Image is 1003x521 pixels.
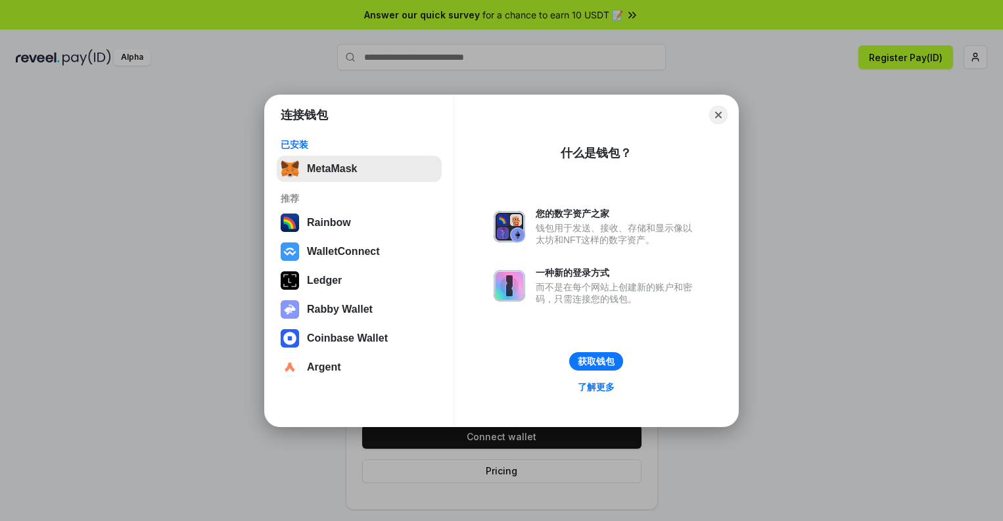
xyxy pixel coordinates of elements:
a: 了解更多 [570,378,622,396]
div: Argent [307,361,341,373]
div: Rabby Wallet [307,304,373,315]
img: svg+xml,%3Csvg%20width%3D%2228%22%20height%3D%2228%22%20viewBox%3D%220%200%2028%2028%22%20fill%3D... [281,242,299,261]
button: Rainbow [277,210,442,236]
img: svg+xml,%3Csvg%20width%3D%2228%22%20height%3D%2228%22%20viewBox%3D%220%200%2028%2028%22%20fill%3D... [281,329,299,348]
div: 获取钱包 [578,355,615,367]
h1: 连接钱包 [281,107,328,123]
div: WalletConnect [307,246,380,258]
img: svg+xml,%3Csvg%20width%3D%22120%22%20height%3D%22120%22%20viewBox%3D%220%200%20120%20120%22%20fil... [281,214,299,232]
button: WalletConnect [277,238,442,265]
button: Coinbase Wallet [277,325,442,351]
button: Close [709,106,728,124]
div: Coinbase Wallet [307,332,388,344]
div: MetaMask [307,163,357,175]
div: 了解更多 [578,381,615,393]
img: svg+xml,%3Csvg%20xmlns%3D%22http%3A%2F%2Fwww.w3.org%2F2000%2Fsvg%22%20fill%3D%22none%22%20viewBox... [281,300,299,319]
button: Rabby Wallet [277,296,442,323]
div: Rainbow [307,217,351,229]
div: 已安装 [281,139,438,150]
img: svg+xml,%3Csvg%20fill%3D%22none%22%20height%3D%2233%22%20viewBox%3D%220%200%2035%2033%22%20width%... [281,160,299,178]
div: 什么是钱包？ [561,145,632,161]
div: 钱包用于发送、接收、存储和显示像以太坊和NFT这样的数字资产。 [536,222,699,246]
div: 一种新的登录方式 [536,267,699,279]
button: MetaMask [277,156,442,182]
button: Ledger [277,267,442,294]
img: svg+xml,%3Csvg%20xmlns%3D%22http%3A%2F%2Fwww.w3.org%2F2000%2Fsvg%22%20fill%3D%22none%22%20viewBox... [494,211,525,242]
img: svg+xml,%3Csvg%20width%3D%2228%22%20height%3D%2228%22%20viewBox%3D%220%200%2028%2028%22%20fill%3D... [281,358,299,376]
div: Ledger [307,275,342,286]
div: 推荐 [281,193,438,204]
div: 您的数字资产之家 [536,208,699,219]
button: 获取钱包 [569,352,623,371]
img: svg+xml,%3Csvg%20xmlns%3D%22http%3A%2F%2Fwww.w3.org%2F2000%2Fsvg%22%20width%3D%2228%22%20height%3... [281,271,299,290]
div: 而不是在每个网站上创建新的账户和密码，只需连接您的钱包。 [536,281,699,305]
img: svg+xml,%3Csvg%20xmlns%3D%22http%3A%2F%2Fwww.w3.org%2F2000%2Fsvg%22%20fill%3D%22none%22%20viewBox... [494,270,525,302]
button: Argent [277,354,442,380]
